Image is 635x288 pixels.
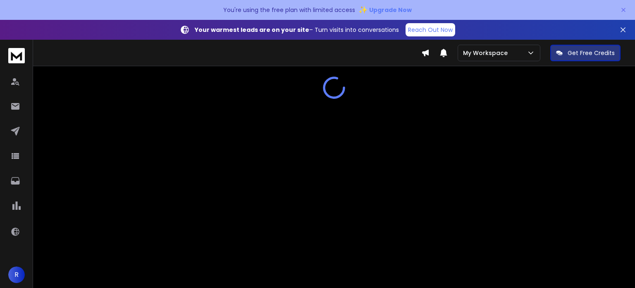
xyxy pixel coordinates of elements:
[550,45,621,61] button: Get Free Credits
[358,2,412,18] button: ✨Upgrade Now
[463,49,511,57] p: My Workspace
[223,6,355,14] p: You're using the free plan with limited access
[406,23,455,36] a: Reach Out Now
[195,26,309,34] strong: Your warmest leads are on your site
[8,266,25,283] button: R
[8,48,25,63] img: logo
[369,6,412,14] span: Upgrade Now
[358,4,368,16] span: ✨
[568,49,615,57] p: Get Free Credits
[195,26,399,34] p: – Turn visits into conversations
[408,26,453,34] p: Reach Out Now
